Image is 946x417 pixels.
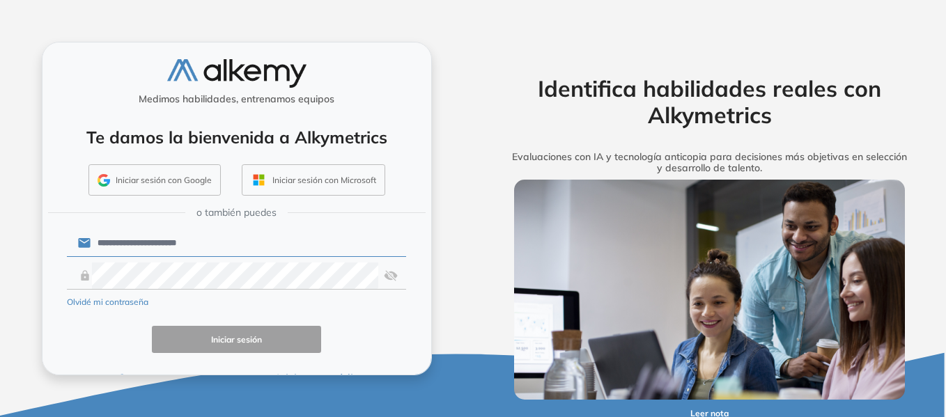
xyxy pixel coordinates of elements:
[98,174,110,187] img: GMAIL_ICON
[88,164,221,196] button: Iniciar sesión con Google
[493,151,927,175] h5: Evaluaciones con IA y tecnología anticopia para decisiones más objetivas en selección y desarroll...
[876,350,946,417] div: Widget de chat
[514,180,906,400] img: img-more-info
[67,370,237,386] button: Crear cuenta
[48,93,426,105] h5: Medimos habilidades, entrenamos equipos
[251,172,267,188] img: OUTLOOK_ICON
[196,205,277,220] span: o también puedes
[167,59,307,88] img: logo-alkemy
[876,350,946,417] iframe: Chat Widget
[67,296,148,308] button: Olvidé mi contraseña
[242,164,385,196] button: Iniciar sesión con Microsoft
[152,326,322,353] button: Iniciar sesión
[61,127,413,148] h4: Te damos la bienvenida a Alkymetrics
[493,75,927,129] h2: Identifica habilidades reales con Alkymetrics
[384,262,398,289] img: asd
[236,370,406,386] button: Iniciar con código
